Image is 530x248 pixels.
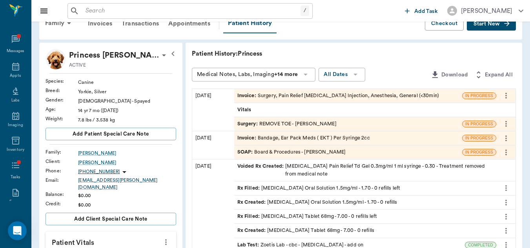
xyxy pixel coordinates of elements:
[11,98,20,103] div: Labs
[500,89,512,102] button: more
[461,6,512,16] div: [PERSON_NAME]
[237,120,259,128] span: Surgery :
[192,49,427,58] p: Patient History: Princess
[78,107,176,114] div: 14 yr 7 mo ([DATE])
[237,185,401,192] div: [MEDICAL_DATA] Oral Solution 1.5mg/ml - 1.70 - 0 refills left
[78,201,176,208] div: $0.00
[82,5,301,16] input: Search
[46,106,78,113] div: Age :
[7,147,24,153] div: Inventory
[223,14,277,33] a: Patient History
[237,148,255,156] span: SOAP :
[427,68,471,82] button: Download
[8,221,27,240] div: Open Intercom Messenger
[46,78,78,85] div: Species :
[36,3,52,19] button: Close drawer
[164,14,215,33] a: Appointments
[11,174,20,180] div: Tasks
[46,158,78,165] div: Client :
[78,168,120,175] p: [PHONE_NUMBER]
[69,62,86,69] p: ACTIVE
[463,121,496,127] span: IN PROGRESS
[46,200,78,207] div: Credit :
[78,98,176,105] div: [DEMOGRAPHIC_DATA] - Spayed
[46,96,78,103] div: Gender :
[463,135,496,141] span: IN PROGRESS
[237,227,374,234] div: [MEDICAL_DATA] Tablet 68mg - 7.00 - 0 refills
[237,213,262,220] span: Rx Filled :
[69,49,159,62] div: Princess O'brien
[237,227,268,234] span: Rx Created :
[237,199,397,206] div: [MEDICAL_DATA] Oral Solution 1.5mg/ml - 1.70 - 0 refills
[83,14,117,33] a: Invoices
[441,4,530,18] button: [PERSON_NAME]
[471,68,516,82] button: Expand All
[197,70,298,80] div: Medical Notes, Labs, Imaging
[237,148,346,156] div: Board & Procedures - [PERSON_NAME]
[500,224,512,237] button: more
[46,128,176,140] button: Add patient Special Care Note
[74,215,148,223] span: Add client Special Care Note
[46,49,66,69] img: Profile Image
[237,185,262,192] span: Rx Filled :
[78,88,176,95] div: Yorkie, Silver
[192,89,234,131] div: [DATE]
[463,93,496,99] span: IN PROGRESS
[237,163,493,177] div: [MEDICAL_DATA] Pain Relief Td Gel 0.3mg/ml 1 ml syringe - 0.30 - Treatment removed from medical note
[9,199,21,205] div: Forms
[78,192,176,199] div: $0.00
[46,191,78,198] div: Balance :
[500,196,512,209] button: more
[237,134,258,142] span: Invoice :
[69,49,159,62] p: Princess [PERSON_NAME]
[237,92,258,100] span: Invoice :
[500,132,512,145] button: more
[237,106,253,114] span: Vitals
[78,150,176,157] a: [PERSON_NAME]
[237,213,377,220] div: [MEDICAL_DATA] Tablet 68mg - 7.00 - 0 refills left
[467,16,516,31] button: Start New
[117,14,164,33] a: Transactions
[402,4,441,18] button: Add Task
[78,116,176,123] div: 7.8 lbs / 3.538 kg
[500,210,512,223] button: more
[237,92,439,100] div: Surgery, Pain Relief [MEDICAL_DATA] Injection, Anesthesia, General (<30min)
[46,177,78,184] div: Email :
[425,16,464,31] button: Checkout
[237,199,268,206] span: Rx Created :
[8,122,23,128] div: Imaging
[237,163,286,177] span: Voided Rx Created :
[500,146,512,159] button: more
[46,115,78,122] div: Weight :
[46,148,78,156] div: Family :
[500,181,512,195] button: more
[192,131,234,159] div: [DATE]
[78,79,176,86] div: Canine
[46,167,78,174] div: Phone :
[274,72,298,77] b: +14 more
[10,73,21,79] div: Appts
[319,68,365,81] button: All Dates
[73,130,149,138] span: Add patient Special Care Note
[7,48,25,54] div: Messages
[485,70,513,80] span: Expand All
[237,134,370,142] div: Bandage, Ear Pack Meds ( EKT ) Per Syringe 2cc
[465,242,496,248] span: COMPLETED
[78,159,176,166] a: [PERSON_NAME]
[46,87,78,94] div: Breed :
[46,213,176,225] button: Add client Special Care Note
[301,5,309,16] div: /
[40,14,78,33] div: Family
[500,117,512,130] button: more
[463,149,496,155] span: IN PROGRESS
[78,177,176,191] a: [EMAIL_ADDRESS][PERSON_NAME][DOMAIN_NAME]
[237,120,337,128] div: REMOVE TOE - [PERSON_NAME]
